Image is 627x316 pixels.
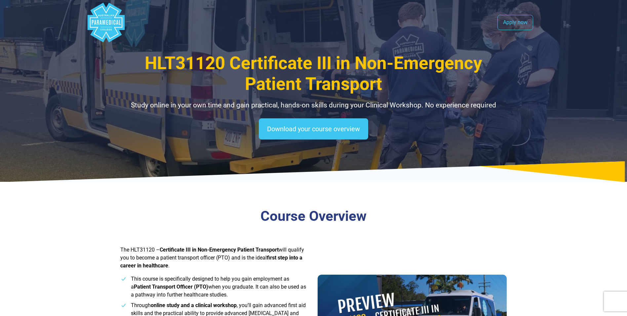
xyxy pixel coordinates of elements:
[145,53,482,94] span: HLT31120 Certificate III in Non-Emergency Patient Transport
[497,15,533,30] a: Apply now
[120,247,304,269] span: The HLT31120 – will qualify you to become a patient transport officer (PTO) and is the ideal .
[259,118,368,139] a: Download your course overview
[151,302,237,308] strong: online study and a clinical workshop
[120,208,507,225] h3: Course Overview
[86,3,126,42] div: Australian Paramedical College
[120,100,507,111] p: Study online in your own time and gain practical, hands-on skills during your Clinical Workshop. ...
[134,284,208,290] strong: Patient Transport Officer (PTO)
[160,247,279,253] strong: Certificate III in Non-Emergency Patient Transport
[131,276,306,298] span: This course is specifically designed to help you gain employment as a when you graduate. It can a...
[120,255,302,269] strong: first step into a career in healthcare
